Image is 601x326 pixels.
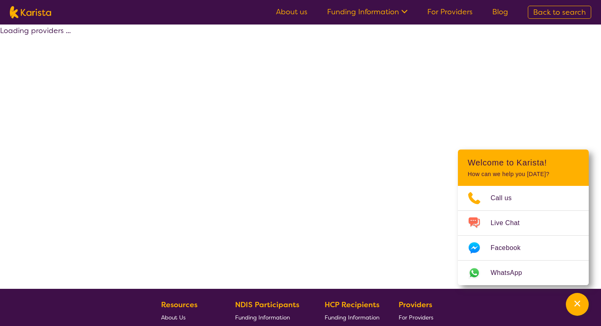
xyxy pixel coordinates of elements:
[235,314,290,321] span: Funding Information
[427,7,473,17] a: For Providers
[491,217,529,229] span: Live Chat
[458,261,589,285] a: Web link opens in a new tab.
[325,314,379,321] span: Funding Information
[276,7,307,17] a: About us
[458,186,589,285] ul: Choose channel
[468,171,579,178] p: How can we help you [DATE]?
[161,300,197,310] b: Resources
[161,314,186,321] span: About Us
[399,311,437,324] a: For Providers
[235,311,305,324] a: Funding Information
[491,242,530,254] span: Facebook
[468,158,579,167] h2: Welcome to Karista!
[458,150,589,285] div: Channel Menu
[325,300,379,310] b: HCP Recipients
[528,6,591,19] a: Back to search
[492,7,508,17] a: Blog
[10,6,51,18] img: Karista logo
[325,311,379,324] a: Funding Information
[566,293,589,316] button: Channel Menu
[399,300,432,310] b: Providers
[533,7,586,17] span: Back to search
[235,300,299,310] b: NDIS Participants
[491,267,532,279] span: WhatsApp
[491,192,522,204] span: Call us
[161,311,216,324] a: About Us
[399,314,433,321] span: For Providers
[327,7,408,17] a: Funding Information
